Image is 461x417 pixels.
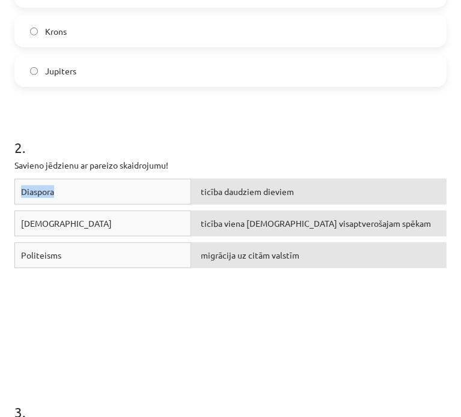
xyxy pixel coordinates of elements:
span: Diaspora [21,186,54,197]
span: [DEMOGRAPHIC_DATA] [21,218,112,229]
input: Jupiters [30,67,38,75]
span: ticība daudziem dieviem [201,186,294,197]
span: migrācija uz citām valstīm [201,250,299,260]
span: Krons [45,25,67,38]
span: Jupiters [45,65,76,77]
p: Savieno jēdzienu ar pareizo skaidrojumu! [14,159,447,172]
span: ticība viena [DEMOGRAPHIC_DATA] visaptverošajam spēkam [201,218,431,229]
span: Politeisms [21,250,61,260]
h1: 2 . [14,118,447,155]
input: Krons [30,28,38,35]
